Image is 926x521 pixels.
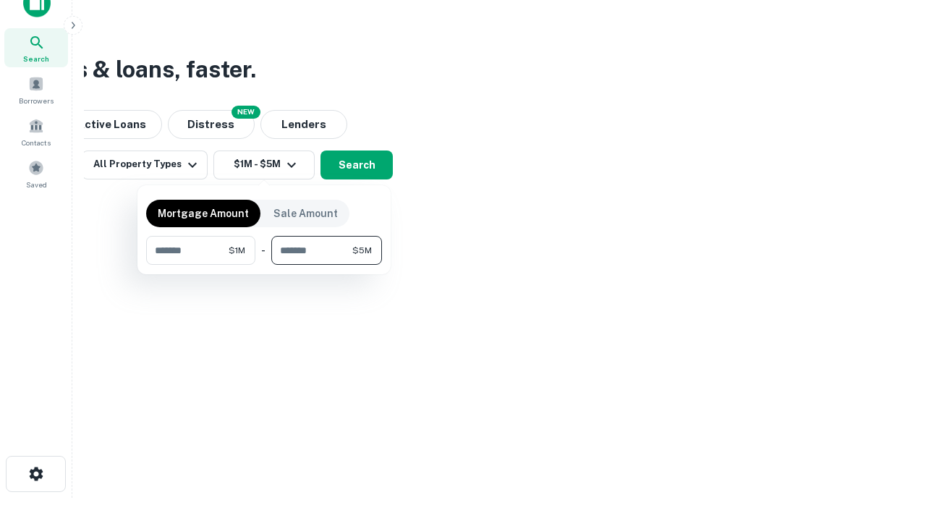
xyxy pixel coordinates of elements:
[229,244,245,257] span: $1M
[273,206,338,221] p: Sale Amount
[854,405,926,475] iframe: Chat Widget
[261,236,266,265] div: -
[352,244,372,257] span: $5M
[158,206,249,221] p: Mortgage Amount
